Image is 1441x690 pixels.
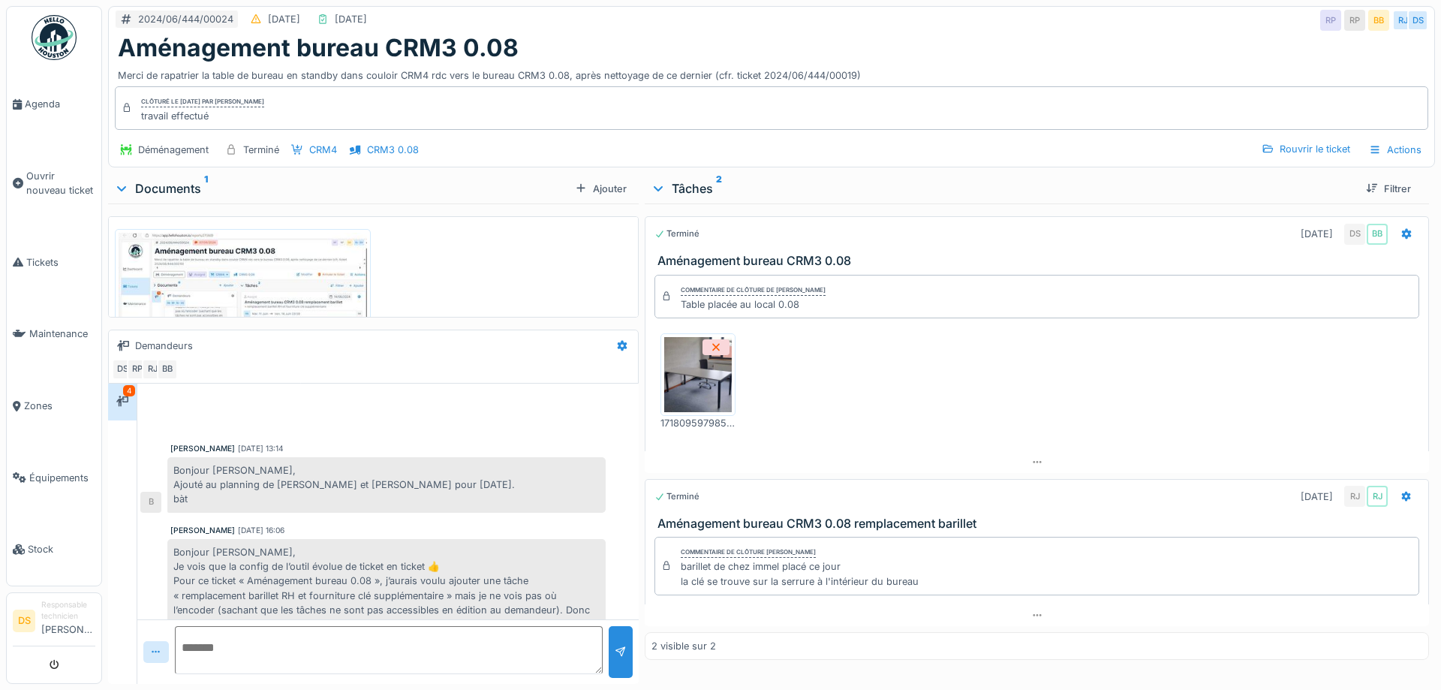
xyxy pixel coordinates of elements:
[7,298,101,370] a: Maintenance
[123,385,135,396] div: 4
[1392,10,1413,31] div: RJ
[114,179,569,197] div: Documents
[167,539,606,652] div: Bonjour [PERSON_NAME], Je vois que la config de l’outil évolue de ticket en ticket 👍 Pour ce tick...
[112,359,133,380] div: DS
[157,359,178,380] div: BB
[681,559,919,588] div: barillet de chez immel placé ce jour la clé se trouve sur la serrure à l'intérieur du bureau
[29,327,95,341] span: Maintenance
[118,34,519,62] h1: Aménagement bureau CRM3 0.08
[1344,224,1365,245] div: DS
[127,359,148,380] div: RP
[1256,139,1356,159] div: Rouvrir le ticket
[1320,10,1341,31] div: RP
[681,285,826,296] div: Commentaire de clôture de [PERSON_NAME]
[7,68,101,140] a: Agenda
[28,542,95,556] span: Stock
[1407,10,1428,31] div: DS
[140,492,161,513] div: B
[1367,486,1388,507] div: RJ
[1301,490,1333,504] div: [DATE]
[1368,10,1389,31] div: BB
[657,517,1422,531] h3: Aménagement bureau CRM3 0.08 remplacement barillet
[569,179,633,199] div: Ajouter
[335,12,367,26] div: [DATE]
[1362,139,1428,161] div: Actions
[651,179,1354,197] div: Tâches
[1367,224,1388,245] div: BB
[654,227,699,240] div: Terminé
[238,525,284,536] div: [DATE] 16:06
[7,370,101,442] a: Zones
[7,514,101,586] a: Stock
[7,442,101,514] a: Équipements
[309,143,337,157] div: CRM4
[654,490,699,503] div: Terminé
[657,254,1422,268] h3: Aménagement bureau CRM3 0.08
[664,337,732,412] img: dkxxrmlo3diw7beqh8zddz1ghc5u
[204,179,208,197] sup: 1
[32,15,77,60] img: Badge_color-CXgf-gQk.svg
[118,62,1425,83] div: Merci de rapatrier la table de bureau en standby dans couloir CRM4 rdc vers le bureau CRM3 0.08, ...
[26,169,95,197] span: Ouvrir nouveau ticket
[367,143,419,157] div: CRM3 0.08
[681,297,826,312] div: Table placée au local 0.08
[141,109,264,123] div: travail effectué
[651,639,716,653] div: 2 visible sur 2
[13,599,95,646] a: DS Responsable technicien[PERSON_NAME]
[41,599,95,643] li: [PERSON_NAME]
[1344,10,1365,31] div: RP
[24,399,95,413] span: Zones
[142,359,163,380] div: RJ
[26,255,95,270] span: Tickets
[170,525,235,536] div: [PERSON_NAME]
[1344,486,1365,507] div: RJ
[141,97,264,107] div: Clôturé le [DATE] par [PERSON_NAME]
[7,227,101,299] a: Tickets
[268,12,300,26] div: [DATE]
[716,179,722,197] sup: 2
[135,339,193,353] div: Demandeurs
[138,143,209,157] div: Déménagement
[243,143,279,157] div: Terminé
[138,12,233,26] div: 2024/06/444/00024
[13,610,35,632] li: DS
[41,599,95,622] div: Responsable technicien
[119,233,367,405] img: vr09meyh9h1srrtt9ryydbzwk5ru
[7,140,101,227] a: Ouvrir nouveau ticket
[1301,227,1333,241] div: [DATE]
[25,97,95,111] span: Agenda
[660,416,736,430] div: 17180959798532511073911596423713.jpg
[238,443,284,454] div: [DATE] 13:14
[29,471,95,485] span: Équipements
[1360,179,1417,199] div: Filtrer
[167,457,606,513] div: Bonjour [PERSON_NAME], Ajouté au planning de [PERSON_NAME] et [PERSON_NAME] pour [DATE]. bàt
[170,443,235,454] div: [PERSON_NAME]
[681,547,816,558] div: Commentaire de clôture [PERSON_NAME]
